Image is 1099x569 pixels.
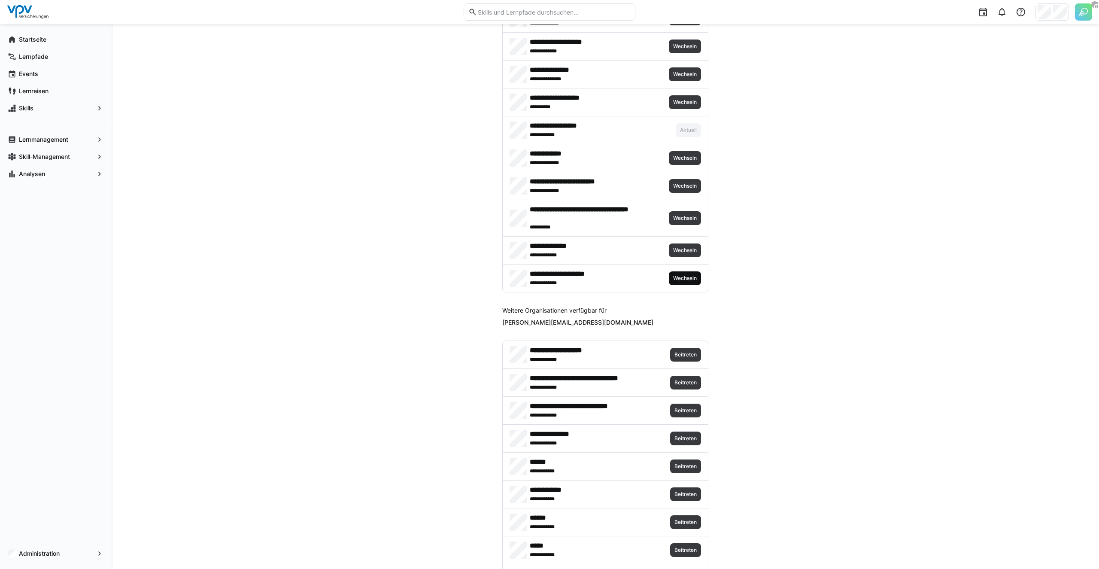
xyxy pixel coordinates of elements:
[674,547,698,554] span: Beitreten
[502,306,708,315] p: Weitere Organisationen verfügbar für
[670,543,701,557] button: Beitreten
[669,95,701,109] button: Wechseln
[669,271,701,285] button: Wechseln
[670,432,701,445] button: Beitreten
[669,179,701,193] button: Wechseln
[672,247,698,254] span: Wechseln
[669,67,701,81] button: Wechseln
[670,459,701,473] button: Beitreten
[670,404,701,417] button: Beitreten
[672,215,698,222] span: Wechseln
[670,348,701,362] button: Beitreten
[674,351,698,358] span: Beitreten
[674,491,698,498] span: Beitreten
[679,127,698,134] span: Aktuell
[670,376,701,389] button: Beitreten
[674,463,698,470] span: Beitreten
[672,99,698,106] span: Wechseln
[672,155,698,161] span: Wechseln
[669,40,701,53] button: Wechseln
[674,519,698,526] span: Beitreten
[672,71,698,78] span: Wechseln
[477,8,631,16] input: Skills und Lernpfade durchsuchen…
[669,243,701,257] button: Wechseln
[670,515,701,529] button: Beitreten
[674,435,698,442] span: Beitreten
[672,183,698,189] span: Wechseln
[669,211,701,225] button: Wechseln
[674,407,698,414] span: Beitreten
[502,318,708,327] p: [PERSON_NAME][EMAIL_ADDRESS][DOMAIN_NAME]
[669,151,701,165] button: Wechseln
[674,379,698,386] span: Beitreten
[676,123,701,137] button: Aktuell
[670,487,701,501] button: Beitreten
[672,43,698,50] span: Wechseln
[672,275,698,282] span: Wechseln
